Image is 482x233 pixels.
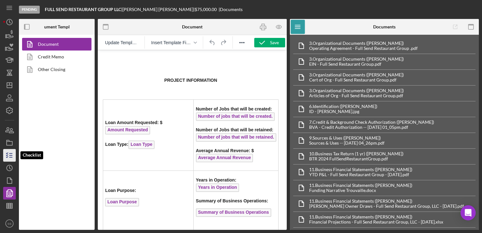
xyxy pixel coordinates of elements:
button: Insert Template Field [149,38,199,47]
div: EIN - Full Send Restaurant Group.pdf [309,62,404,67]
button: Reset the template to the current product template value [103,38,141,47]
div: 3. Organizational Documents ([PERSON_NAME]) [309,57,404,62]
div: 3. Organizational Documents ([PERSON_NAME]) [309,72,404,77]
div: YTD P&L - Full Send Restaurant Group - [DATE].pdf [309,172,412,177]
iframe: Rich Text Area [98,50,287,230]
div: 9. Sources & Uses ([PERSON_NAME]) [309,135,385,140]
span: Insert Template Field [151,40,191,45]
div: Financial Projections - Full Send Restaurant Group, LLC - [DATE].xlsx [309,219,443,224]
strong: PROJECT INFORMATION [67,27,120,33]
div: 3. Organizational Documents ([PERSON_NAME]) [309,88,404,93]
div: 7. Credit & Background Check Authorization ([PERSON_NAME]) [309,120,434,125]
div: [PERSON_NAME] [PERSON_NAME] | [122,7,195,12]
a: Other Closing [22,63,88,76]
div: 3. Organizational Documents ([PERSON_NAME]) [309,41,418,46]
button: Save [254,38,285,47]
a: Document [22,38,88,51]
span: Update Template [105,40,138,45]
span: Number of jobs that will be retained. [98,83,179,92]
div: 11. Business Financial Statements ([PERSON_NAME]) [309,167,412,172]
strong: Number of Jobs that will be retained: [98,77,179,89]
b: Document Templates [36,24,78,29]
strong: Loan Amount Requested: $ [7,70,65,82]
div: Pending [19,6,40,14]
span: Loan Purpose [7,148,41,156]
strong: Loan Type: [7,92,57,97]
div: | Documents [219,7,243,12]
strong: Number of Jobs that will be created: [98,56,177,69]
div: Open Intercom Messenger [461,205,476,220]
span: Number of jobs that will be created. [98,62,177,71]
button: Redo [218,38,229,47]
div: Operating Agreement - Full Send Restaurant Group .pdf [309,46,418,51]
div: Save [270,38,279,47]
div: [PERSON_NAME] Owner Draws - Full Send Restaurant Group, LLC - [DATE].pdf [309,204,464,209]
div: BTR 2024 FullSendRestaurantGroup.pdf [309,156,403,161]
span: Average Annual Revenue [98,104,156,112]
strong: Years in Operation: [98,127,142,140]
span: Years in Operation [98,133,142,142]
b: Documents [373,24,396,29]
span: Loan Type [31,90,57,99]
div: Funding Narrative Trouvaille.docx [309,188,412,193]
strong: Loan Purpose: [7,138,38,143]
div: 10. Business Tax Return (1 yr) ([PERSON_NAME]) [309,151,403,156]
button: Reveal or hide additional toolbar items [237,38,247,47]
button: Undo [207,38,218,47]
b: FULL SEND RESTAURANT GROUP LLC [45,7,121,12]
span: Summary of Business Operations [98,158,173,167]
div: Articles of Org - Full Send Restaurant Group.pdf [309,93,404,98]
div: 11. Business Financial Statements ([PERSON_NAME]) [309,183,412,188]
b: Document [182,24,203,29]
div: BVA - Credit Authorization -- [DATE] 01_05pm.pdf [309,125,434,130]
div: 6. Identification ([PERSON_NAME]) [309,104,377,109]
div: Sources & Uses -- [DATE] 04_26pm.pdf [309,140,385,146]
span: Amount Requested [7,76,52,84]
text: SS [8,222,12,225]
div: | [45,7,122,12]
div: $75,000.00 [195,7,219,12]
strong: Average Annual Revenue: $ [98,98,156,110]
div: Cert of Org - Full Send Restaurant Group.pdf [309,77,404,82]
strong: Summary of Business Operations: [98,148,171,153]
div: ID - [PERSON_NAME].jpg [309,109,377,114]
div: 11. Business Financial Statements ([PERSON_NAME]) [309,214,443,219]
a: Credit Memo [22,51,88,63]
div: 11. Business Financial Statements ([PERSON_NAME]) [309,199,464,204]
button: SS [3,217,16,230]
